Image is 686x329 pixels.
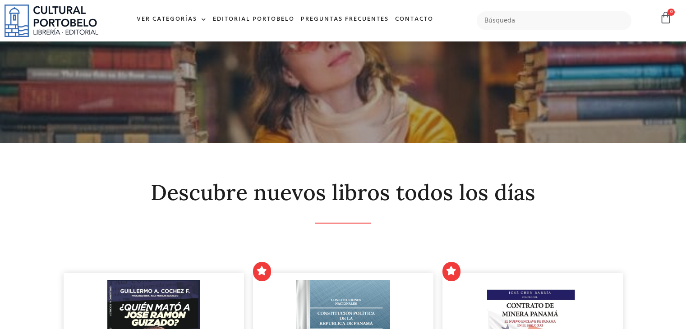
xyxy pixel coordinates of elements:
span: 0 [668,9,675,16]
a: 0 [659,11,672,24]
a: Preguntas frecuentes [298,10,392,29]
a: Ver Categorías [134,10,210,29]
input: Búsqueda [477,11,631,30]
h2: Descubre nuevos libros todos los días [64,181,623,205]
a: Contacto [392,10,437,29]
a: Editorial Portobelo [210,10,298,29]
